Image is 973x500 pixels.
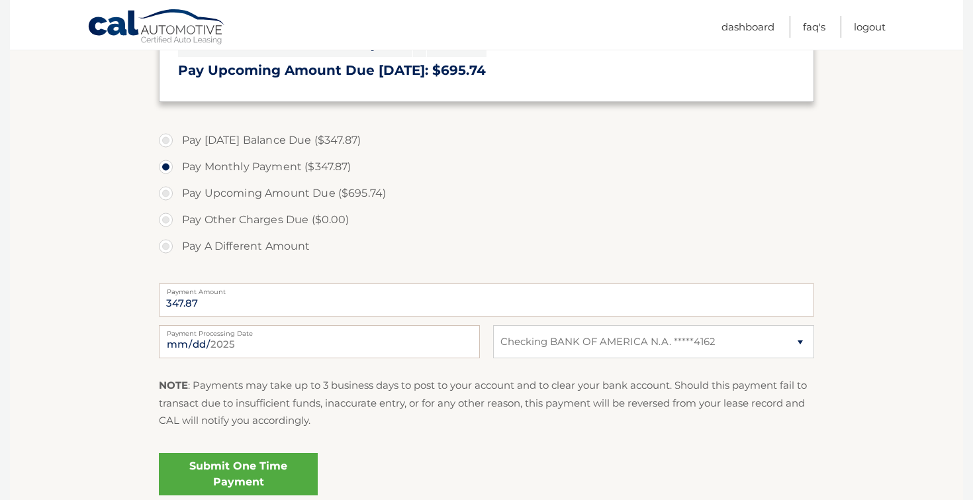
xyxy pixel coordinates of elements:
label: Payment Amount [159,283,814,294]
a: Logout [854,16,886,38]
label: Payment Processing Date [159,325,480,336]
label: Pay [DATE] Balance Due ($347.87) [159,127,814,154]
input: Payment Date [159,325,480,358]
a: Submit One Time Payment [159,453,318,495]
h3: Pay Upcoming Amount Due [DATE]: $695.74 [178,62,795,79]
input: Payment Amount [159,283,814,317]
label: Pay Other Charges Due ($0.00) [159,207,814,233]
a: Cal Automotive [87,9,226,47]
p: : Payments may take up to 3 business days to post to your account and to clear your bank account.... [159,377,814,429]
label: Pay Monthly Payment ($347.87) [159,154,814,180]
label: Pay Upcoming Amount Due ($695.74) [159,180,814,207]
label: Pay A Different Amount [159,233,814,260]
a: Dashboard [721,16,774,38]
a: FAQ's [803,16,825,38]
strong: NOTE [159,379,188,391]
